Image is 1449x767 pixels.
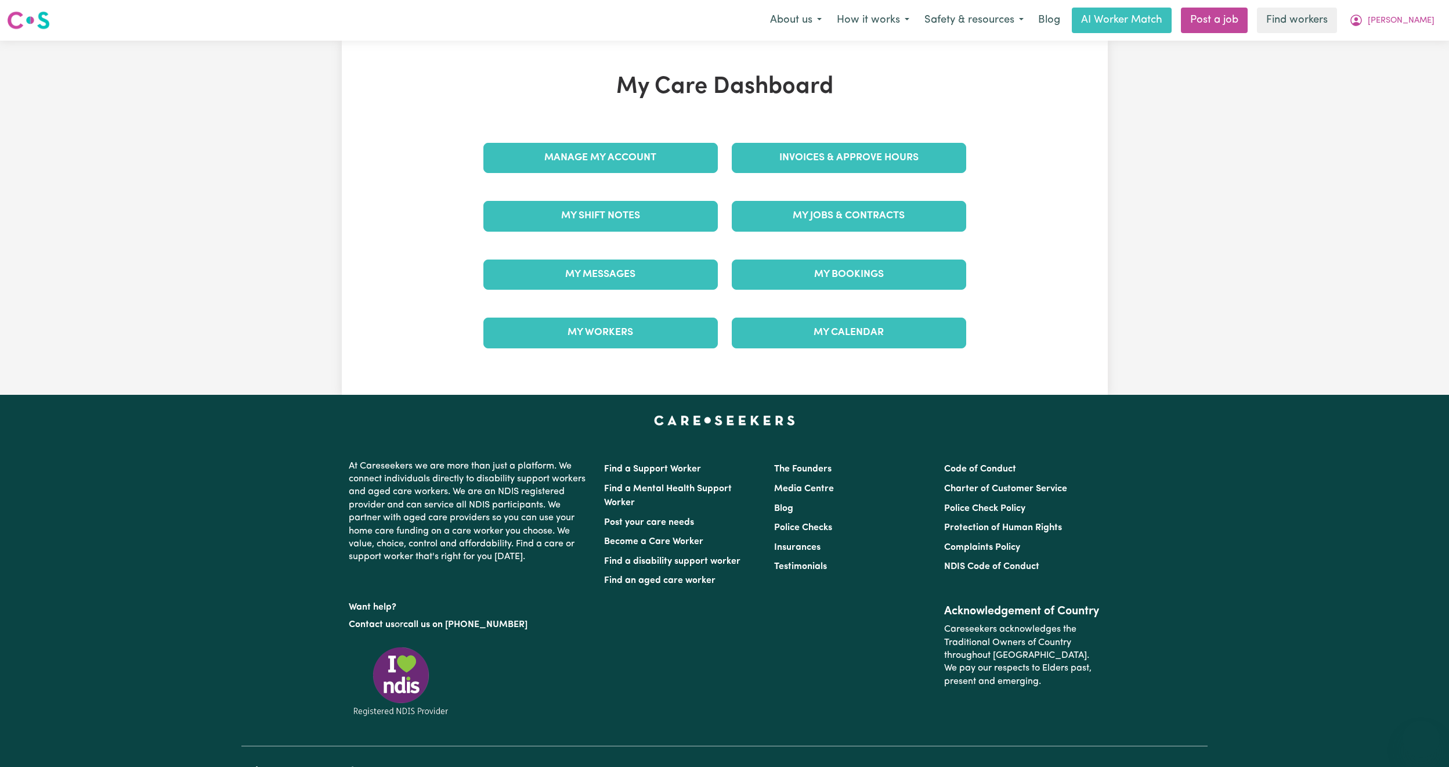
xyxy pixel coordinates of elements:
a: Find a Mental Health Support Worker [604,484,732,507]
p: or [349,614,590,636]
button: About us [763,8,829,33]
img: Careseekers logo [7,10,50,31]
a: My Workers [483,318,718,348]
a: Blog [774,504,793,513]
h2: Acknowledgement of Country [944,604,1100,618]
a: NDIS Code of Conduct [944,562,1039,571]
a: Charter of Customer Service [944,484,1067,494]
a: Testimonials [774,562,827,571]
a: Find an aged care worker [604,576,716,585]
button: Safety & resources [917,8,1031,33]
a: Post your care needs [604,518,694,527]
iframe: Button to launch messaging window, conversation in progress [1403,721,1440,758]
a: Find a disability support worker [604,557,740,566]
a: call us on [PHONE_NUMBER] [403,620,527,629]
span: [PERSON_NAME] [1368,15,1434,27]
a: Find a Support Worker [604,464,701,474]
a: Become a Care Worker [604,537,703,546]
a: My Bookings [732,260,966,290]
button: How it works [829,8,917,33]
a: AI Worker Match [1072,8,1172,33]
a: My Calendar [732,318,966,348]
a: Police Check Policy [944,504,1025,513]
a: Contact us [349,620,395,629]
a: Protection of Human Rights [944,523,1062,532]
button: My Account [1342,8,1442,33]
a: Police Checks [774,523,832,532]
h1: My Care Dashboard [476,73,973,101]
a: Invoices & Approve Hours [732,143,966,173]
a: Complaints Policy [944,543,1020,552]
p: Want help? [349,596,590,614]
a: The Founders [774,464,832,474]
a: Careseekers home page [654,416,795,425]
p: At Careseekers we are more than just a platform. We connect individuals directly to disability su... [349,455,590,568]
a: My Shift Notes [483,201,718,231]
a: Find workers [1257,8,1337,33]
a: Careseekers logo [7,7,50,34]
a: Insurances [774,543,821,552]
a: My Messages [483,260,718,290]
img: Registered NDIS provider [349,645,453,718]
a: Post a job [1181,8,1248,33]
a: Blog [1031,8,1067,33]
a: My Jobs & Contracts [732,201,966,231]
a: Code of Conduct [944,464,1016,474]
p: Careseekers acknowledges the Traditional Owners of Country throughout [GEOGRAPHIC_DATA]. We pay o... [944,618,1100,693]
a: Manage My Account [483,143,718,173]
a: Media Centre [774,484,834,494]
